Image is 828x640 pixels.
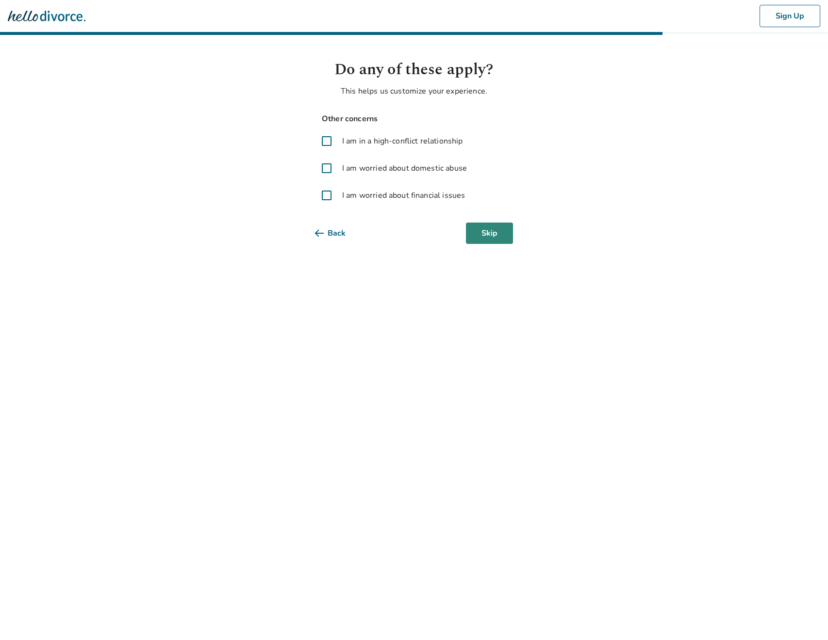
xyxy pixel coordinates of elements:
p: This helps us customize your experience. [315,85,513,97]
button: Back [315,223,361,244]
button: Sign Up [760,5,820,27]
h1: Do any of these apply? [315,58,513,81]
span: I am worried about domestic abuse [342,162,467,174]
iframe: Chat Widget [779,593,828,640]
button: Skip [466,223,513,244]
span: Other concerns [315,112,513,126]
img: Hello Divorce Logo [8,6,85,26]
span: I am in a high-conflict relationship [342,135,463,147]
span: I am worried about financial issues [342,190,465,201]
